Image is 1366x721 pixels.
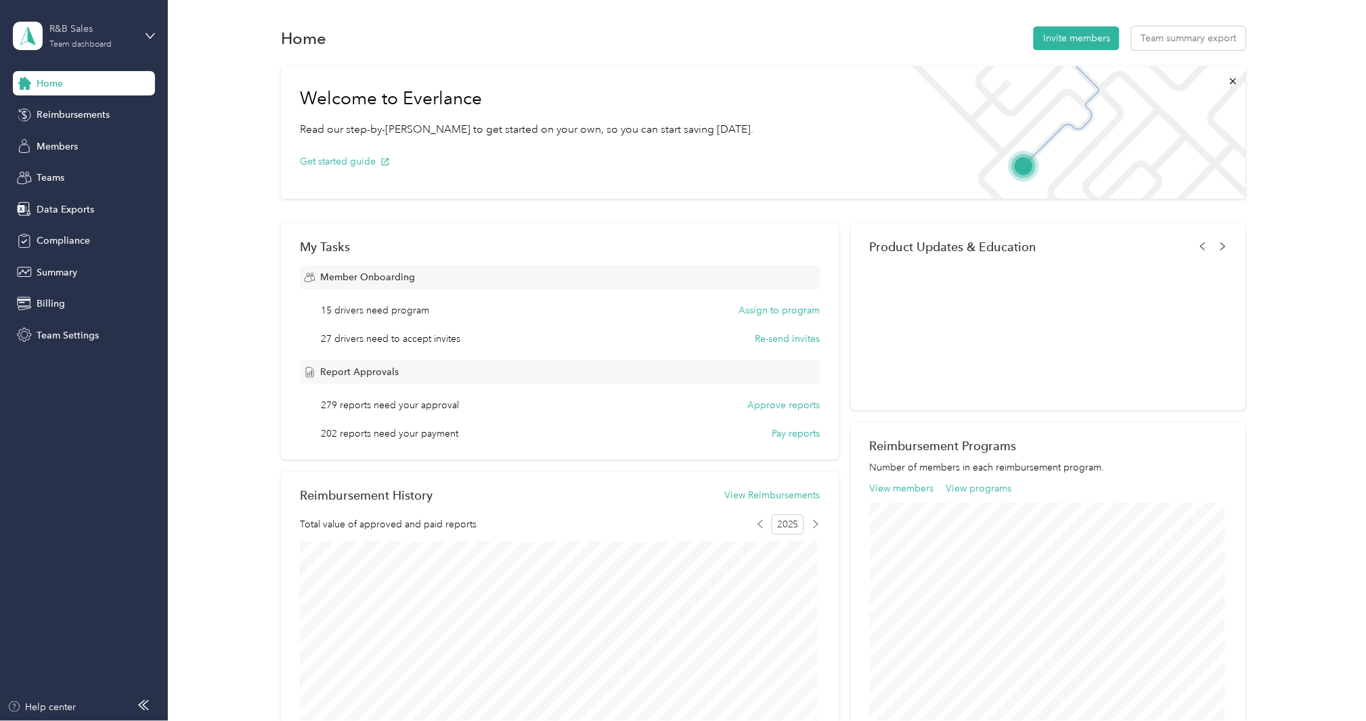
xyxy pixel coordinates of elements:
span: Members [37,139,78,154]
span: Report Approvals [320,365,399,379]
span: Product Updates & Education [870,240,1037,254]
div: My Tasks [300,240,820,254]
button: Pay reports [772,427,820,441]
span: Reimbursements [37,108,110,122]
button: View Reimbursements [725,488,820,502]
h2: Reimbursement History [300,488,433,502]
button: Approve reports [748,398,820,412]
button: Help center [7,700,76,714]
p: Read our step-by-[PERSON_NAME] to get started on your own, so you can start saving [DATE]. [300,121,753,138]
button: Get started guide [300,154,390,169]
h2: Reimbursement Programs [870,439,1227,453]
button: Invite members [1034,26,1120,50]
span: Member Onboarding [320,270,415,284]
span: 15 drivers need program [322,303,430,318]
button: Team summary export [1132,26,1246,50]
span: 202 reports need your payment [322,427,459,441]
span: Team Settings [37,328,99,343]
span: 27 drivers need to accept invites [322,332,461,346]
span: Summary [37,265,77,280]
button: Assign to program [739,303,820,318]
span: Billing [37,297,65,311]
button: Re-send invites [755,332,820,346]
span: 279 reports need your approval [322,398,460,412]
h1: Welcome to Everlance [300,88,753,110]
button: View programs [946,481,1012,496]
span: Home [37,77,63,91]
img: Welcome to everlance [899,66,1246,199]
p: Number of members in each reimbursement program. [870,460,1227,475]
span: 2025 [772,515,804,535]
button: View members [870,481,934,496]
span: Teams [37,171,64,185]
span: Compliance [37,234,90,248]
div: Team dashboard [50,41,112,49]
iframe: Everlance-gr Chat Button Frame [1290,645,1366,721]
span: Data Exports [37,202,94,217]
span: Total value of approved and paid reports [300,517,477,531]
div: R&B Sales [50,22,135,36]
h1: Home [281,31,326,45]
